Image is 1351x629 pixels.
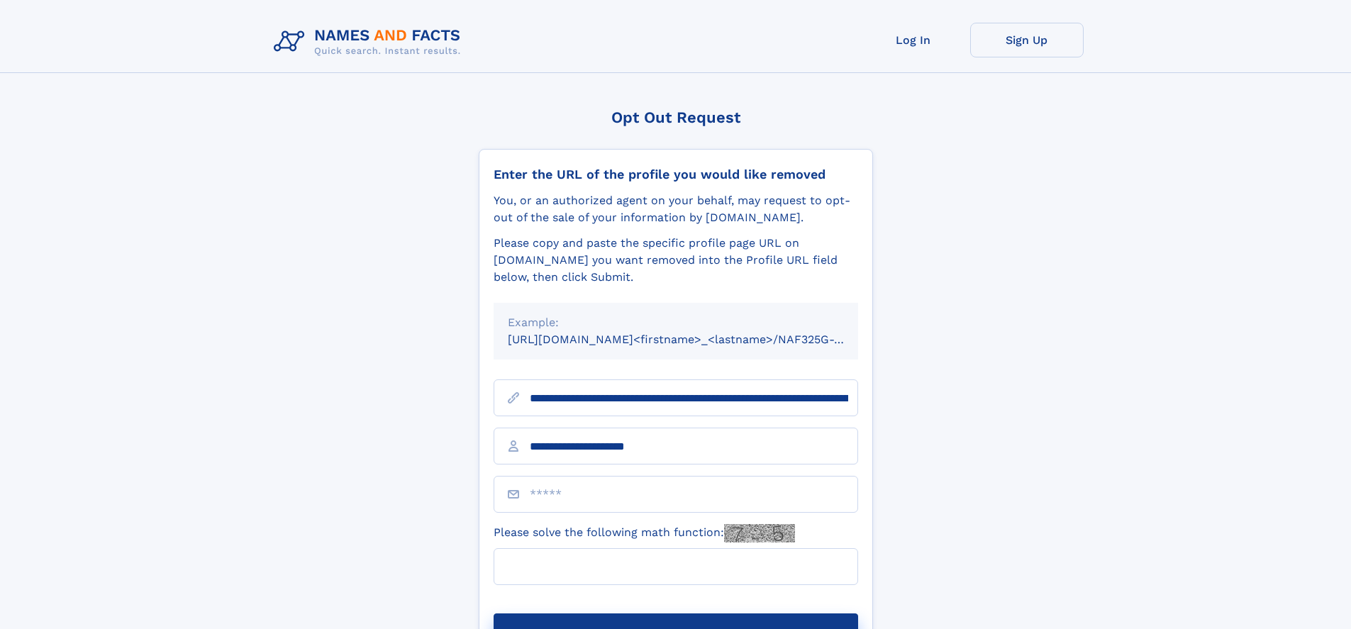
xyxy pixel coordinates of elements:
[494,235,858,286] div: Please copy and paste the specific profile page URL on [DOMAIN_NAME] you want removed into the Pr...
[479,108,873,126] div: Opt Out Request
[508,333,885,346] small: [URL][DOMAIN_NAME]<firstname>_<lastname>/NAF325G-xxxxxxxx
[494,192,858,226] div: You, or an authorized agent on your behalf, may request to opt-out of the sale of your informatio...
[857,23,970,57] a: Log In
[268,23,472,61] img: Logo Names and Facts
[494,167,858,182] div: Enter the URL of the profile you would like removed
[970,23,1084,57] a: Sign Up
[508,314,844,331] div: Example:
[494,524,795,542] label: Please solve the following math function:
